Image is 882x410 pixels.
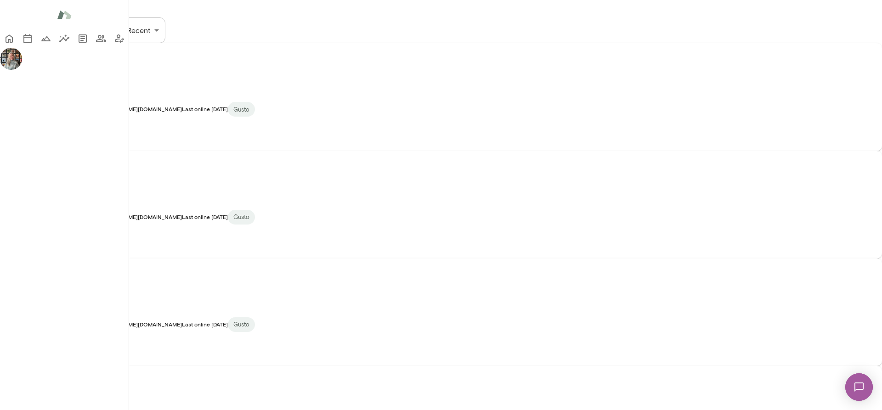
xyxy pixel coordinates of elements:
[182,213,228,220] span: Last online [DATE]
[73,29,92,48] button: Documents
[228,320,255,329] span: Gusto
[37,29,55,48] button: Growth Plan
[182,106,228,112] span: Last online [DATE]
[228,213,255,222] span: Gusto
[92,29,110,48] button: Members
[57,6,72,23] img: Mento
[228,105,255,114] span: Gusto
[182,321,228,327] span: Last online [DATE]
[110,29,129,48] button: Client app
[101,17,165,43] div: Most Recent
[18,29,37,48] button: Sessions
[55,29,73,48] button: Insights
